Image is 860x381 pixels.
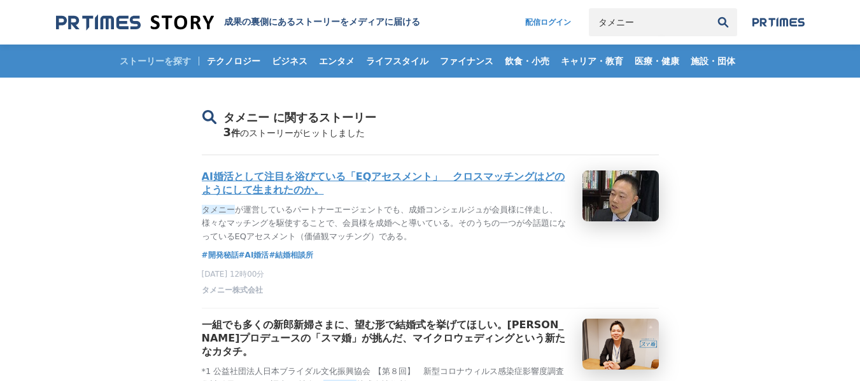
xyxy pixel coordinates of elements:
span: 医療・健康 [630,55,684,67]
span: タメニー に関するストーリー [223,111,376,124]
span: ライフスタイル [361,55,434,67]
span: タメニー株式会社 [202,285,263,296]
a: ライフスタイル [361,45,434,78]
a: 医療・健康 [630,45,684,78]
a: ファイナンス [435,45,498,78]
a: #AI婚活 [239,249,269,261]
a: タメニー株式会社 [202,289,263,298]
span: ファイナンス [435,55,498,67]
em: タメニー [202,205,235,214]
h3: 一組でも多くの新郎新婦さまに、望む形で結婚式を挙げてほしい。[PERSON_NAME]プロデュースの「スマ婚」が挑んだ、マイクロウェディングという新たなカタチ。 [202,319,572,359]
a: 成果の裏側にあるストーリーをメディアに届ける 成果の裏側にあるストーリーをメディアに届ける [56,14,420,31]
img: prtimes [752,17,805,27]
p: が運営しているパートナーエージェントでも、成婚コンシェルジュが会員様に伴走し、様々なマッチングを駆使することで、会員様を成婚へと導いている。そのうちの一つが今話題になっているEQアセスメント（価... [202,204,572,243]
span: キャリア・教育 [556,55,628,67]
span: 件 [231,128,240,138]
button: 検索 [709,8,737,36]
span: 施設・団体 [686,55,740,67]
a: #結婚相談所 [269,249,313,261]
a: AI婚活として注目を浴びている「EQアセスメント」 クロスマッチングはどのようにして生まれたのか。タメニーが運営しているパートナーエージェントでも、成婚コンシェルジュが会員様に伴走し、様々なマッ... [202,170,659,243]
input: キーワードで検索 [589,8,709,36]
span: ビジネス [267,55,313,67]
h3: AI婚活として注目を浴びている「EQアセスメント」 クロスマッチングはどのようにして生まれたのか。 [202,170,572,197]
span: エンタメ [314,55,360,67]
a: 施設・団体 [686,45,740,78]
span: テクノロジー [202,55,265,67]
span: 飲食・小売 [500,55,554,67]
a: #開発秘話 [202,249,239,261]
a: 飲食・小売 [500,45,554,78]
a: ビジネス [267,45,313,78]
p: [DATE] 12時00分 [202,269,659,280]
div: 3 [202,125,659,155]
img: 成果の裏側にあるストーリーをメディアに届ける [56,14,214,31]
h1: 成果の裏側にあるストーリーをメディアに届ける [224,17,420,28]
a: キャリア・教育 [556,45,628,78]
a: エンタメ [314,45,360,78]
a: 配信ログイン [512,8,584,36]
a: テクノロジー [202,45,265,78]
span: のストーリーがヒットしました [240,128,365,138]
